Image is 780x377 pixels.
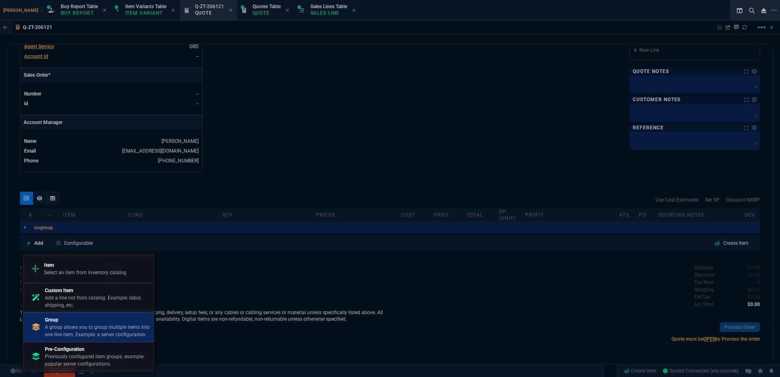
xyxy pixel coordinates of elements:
[45,324,150,338] p: A group allows you to group multiple items into one line item. Example: a server configuration.
[44,262,126,269] p: Item
[44,269,126,276] p: Select an item from inventory catalog
[45,353,150,368] p: Previously confugured item groups. example: popular server configurations.
[45,294,150,309] p: Add a line not from catalog. Example: labor, shipping, etc.
[45,316,150,324] p: Group
[45,346,150,353] p: Pre-Configuration
[45,287,150,294] p: Custom Item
